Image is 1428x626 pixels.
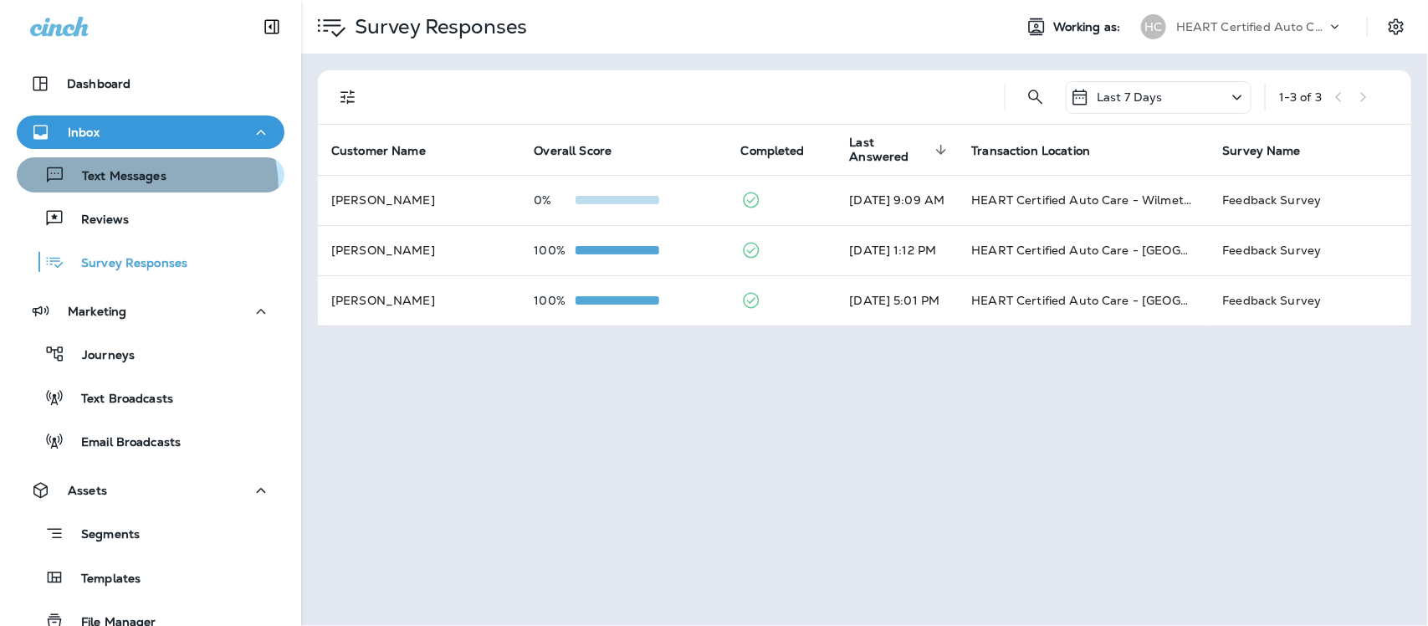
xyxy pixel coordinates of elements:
span: Last Answered [850,136,952,164]
p: Journeys [65,348,135,364]
p: 100% [534,244,576,257]
span: Overall Score [534,143,633,158]
button: Assets [17,474,284,507]
button: Journeys [17,336,284,372]
p: 0% [534,193,576,207]
td: Feedback Survey [1210,275,1411,326]
button: Email Broadcasts [17,423,284,459]
p: Survey Responses [64,256,187,272]
p: HEART Certified Auto Care [1176,20,1327,33]
span: Customer Name [331,143,448,158]
p: Segments [64,527,140,544]
span: Completed [741,143,827,158]
p: Assets [68,484,107,497]
td: [DATE] 9:09 AM [837,175,959,225]
p: Survey Responses [348,14,527,39]
p: Inbox [68,126,100,139]
td: [PERSON_NAME] [318,225,520,275]
span: Overall Score [534,144,612,158]
td: HEART Certified Auto Care - [GEOGRAPHIC_DATA] [959,225,1210,275]
td: HEART Certified Auto Care - Wilmette [959,175,1210,225]
span: Survey Name [1223,143,1323,158]
td: Feedback Survey [1210,175,1411,225]
button: Reviews [17,201,284,236]
span: Customer Name [331,144,426,158]
button: Inbox [17,115,284,149]
button: Collapse Sidebar [248,10,295,44]
button: Dashboard [17,67,284,100]
span: Transaction Location [972,143,1113,158]
button: Search Survey Responses [1019,80,1052,114]
td: Feedback Survey [1210,225,1411,275]
button: Text Messages [17,157,284,192]
button: Marketing [17,295,284,328]
p: Dashboard [67,77,131,90]
p: Marketing [68,305,126,318]
span: Last Answered [850,136,930,164]
span: Transaction Location [972,144,1091,158]
p: Text Messages [65,169,166,185]
div: HC [1141,14,1166,39]
div: 1 - 3 of 3 [1279,90,1322,104]
button: Survey Responses [17,244,284,280]
p: Email Broadcasts [64,435,181,451]
p: Last 7 Days [1097,90,1163,104]
td: HEART Certified Auto Care - [GEOGRAPHIC_DATA] [959,275,1210,326]
p: Templates [64,572,141,588]
button: Settings [1381,12,1411,42]
td: [PERSON_NAME] [318,275,520,326]
button: Text Broadcasts [17,380,284,415]
span: Working as: [1053,20,1124,34]
td: [PERSON_NAME] [318,175,520,225]
span: Completed [741,144,805,158]
button: Filters [331,80,365,114]
p: Text Broadcasts [64,392,173,408]
button: Templates [17,560,284,595]
p: 100% [534,294,576,307]
span: Survey Name [1223,144,1302,158]
p: Reviews [64,213,129,228]
button: Segments [17,516,284,552]
td: [DATE] 1:12 PM [837,225,959,275]
td: [DATE] 5:01 PM [837,275,959,326]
